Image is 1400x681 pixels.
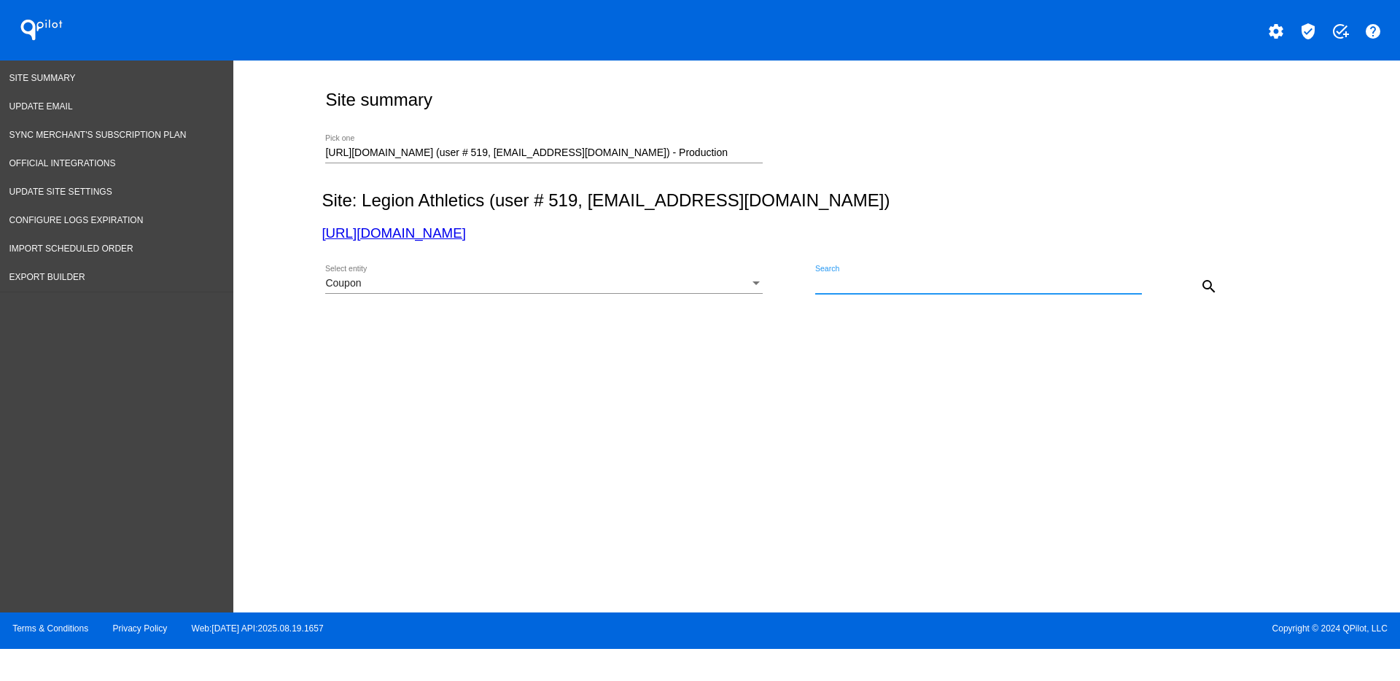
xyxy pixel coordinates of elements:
[325,278,763,289] mat-select: Select entity
[9,215,144,225] span: Configure logs expiration
[322,190,1305,211] h2: Site: Legion Athletics (user # 519, [EMAIL_ADDRESS][DOMAIN_NAME])
[325,147,763,159] input: Number
[9,101,73,112] span: Update Email
[12,15,71,44] h1: QPilot
[1299,23,1317,40] mat-icon: verified_user
[9,244,133,254] span: Import Scheduled Order
[325,90,432,110] h2: Site summary
[1331,23,1349,40] mat-icon: add_task
[9,130,187,140] span: Sync Merchant's Subscription Plan
[1267,23,1285,40] mat-icon: settings
[325,277,361,289] span: Coupon
[113,623,168,634] a: Privacy Policy
[9,73,76,83] span: Site Summary
[9,158,116,168] span: Official Integrations
[12,623,88,634] a: Terms & Conditions
[192,623,324,634] a: Web:[DATE] API:2025.08.19.1657
[322,225,465,241] a: [URL][DOMAIN_NAME]
[1200,278,1218,295] mat-icon: search
[1364,23,1382,40] mat-icon: help
[9,272,85,282] span: Export Builder
[712,623,1388,634] span: Copyright © 2024 QPilot, LLC
[815,278,1142,289] input: Search
[9,187,112,197] span: Update Site Settings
